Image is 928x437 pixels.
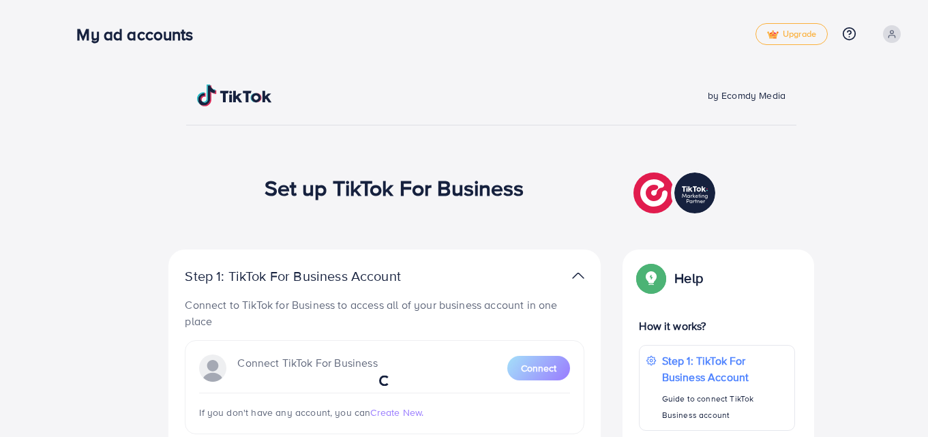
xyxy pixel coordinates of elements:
[767,30,779,40] img: tick
[674,270,703,286] p: Help
[572,266,584,286] img: TikTok partner
[767,29,816,40] span: Upgrade
[197,85,272,106] img: TikTok
[265,175,524,200] h1: Set up TikTok For Business
[662,391,788,423] p: Guide to connect TikTok Business account
[639,266,663,290] img: Popup guide
[633,169,719,217] img: TikTok partner
[755,23,828,45] a: tickUpgrade
[708,89,785,102] span: by Ecomdy Media
[639,318,794,334] p: How it works?
[76,25,204,44] h3: My ad accounts
[662,352,788,385] p: Step 1: TikTok For Business Account
[185,268,444,284] p: Step 1: TikTok For Business Account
